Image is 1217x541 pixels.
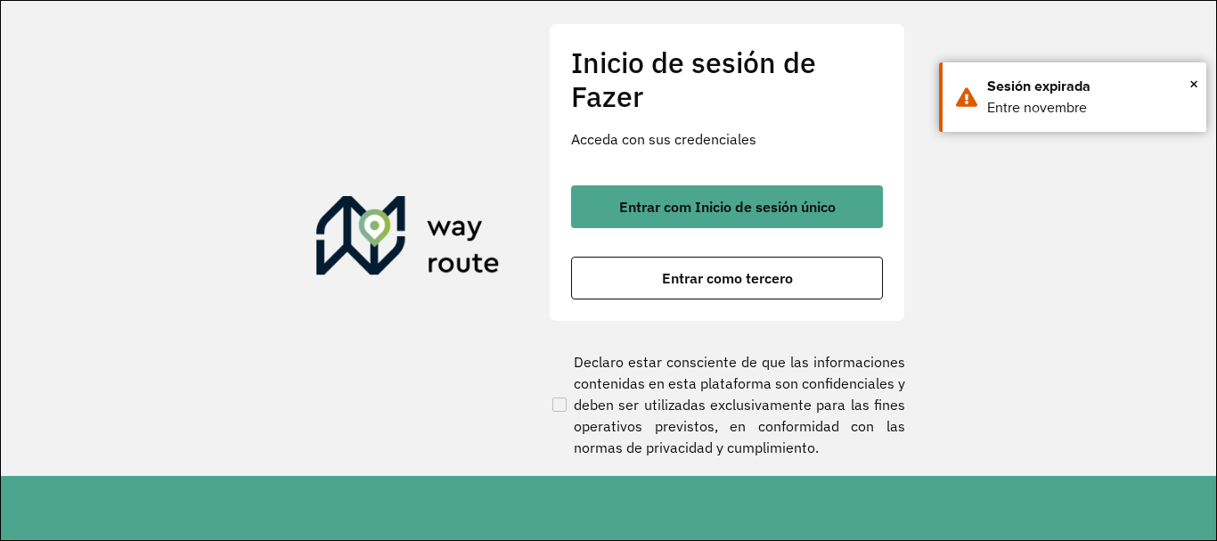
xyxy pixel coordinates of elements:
font: Acceda con sus credenciales [571,130,756,148]
font: Entrar com Inicio de sesión único [619,198,836,216]
button: botón [571,185,883,228]
font: Entrar como tercero [662,269,793,287]
div: Sesión expirada [987,76,1193,97]
font: Inicio de sesión de Fazer [571,44,816,115]
font: × [1189,74,1198,94]
font: Sesión expirada [987,78,1090,94]
font: Declaro estar consciente de que las informaciones contenidas en esta plataforma son confidenciale... [574,353,905,456]
font: Entre novembre [987,100,1087,115]
button: botón [571,257,883,299]
img: Roteirizador AmbevTech [316,196,500,282]
button: Cerca [1189,70,1198,97]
